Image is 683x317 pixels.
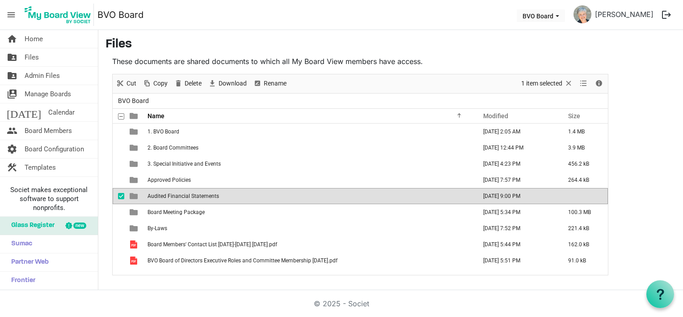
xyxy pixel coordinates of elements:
span: switch_account [7,85,17,103]
td: checkbox [113,220,124,236]
td: October 29, 2024 4:23 PM column header Modified [474,156,559,172]
td: Board Meeting Package is template cell column header Name [145,204,474,220]
span: Download [218,78,248,89]
span: Audited Financial Statements [148,193,219,199]
td: checkbox [113,172,124,188]
h3: Files [105,37,676,52]
span: Glass Register [7,217,55,235]
span: Modified [483,112,508,120]
td: Board Members' Contact List 2025-2028 May 2025.pdf is template cell column header Name [145,236,474,253]
span: folder_shared [7,48,17,66]
span: Partner Web [7,253,49,271]
span: Rename [263,78,287,89]
td: September 24, 2025 5:34 PM column header Modified [474,204,559,220]
button: Rename [252,78,288,89]
td: 3. Special Initiative and Events is template cell column header Name [145,156,474,172]
td: 91.0 kB is template cell column header Size [559,253,608,269]
a: My Board View Logo [22,4,97,26]
button: Selection [520,78,575,89]
td: checkbox [113,140,124,156]
button: BVO Board dropdownbutton [517,9,565,22]
span: home [7,30,17,48]
span: construction [7,158,17,176]
td: 3.9 MB is template cell column header Size [559,140,608,156]
td: 162.0 kB is template cell column header Size [559,236,608,253]
td: is template cell column header type [124,124,145,140]
span: Templates [25,158,56,176]
span: Copy [152,78,169,89]
div: Cut [113,74,139,93]
td: is template cell column header type [124,236,145,253]
td: checkbox [113,253,124,269]
td: By-Laws is template cell column header Name [145,220,474,236]
div: Download [205,74,250,93]
span: 2. Board Committees [148,145,198,151]
td: 264.4 kB is template cell column header Size [559,172,608,188]
td: September 07, 2025 7:57 PM column header Modified [474,172,559,188]
span: Calendar [48,103,75,121]
td: Approved Policies is template cell column header Name [145,172,474,188]
span: Delete [184,78,202,89]
span: BVO Board [116,95,151,107]
td: is template cell column header type [124,140,145,156]
div: Details [591,74,607,93]
span: Board Members' Contact List [DATE]-[DATE] [DATE].pdf [148,241,277,248]
button: Details [593,78,605,89]
button: Copy [141,78,169,89]
td: 456.2 kB is template cell column header Size [559,156,608,172]
span: Size [568,112,580,120]
td: checkbox [113,204,124,220]
span: BVO Board of Directors Executive Roles and Committee Membership [DATE].pdf [148,257,337,264]
td: is template cell column header type [124,253,145,269]
span: 1. BVO Board [148,129,179,135]
td: is template cell column header type [124,172,145,188]
div: new [73,223,86,229]
a: © 2025 - Societ [314,299,369,308]
span: Manage Boards [25,85,71,103]
button: Delete [173,78,203,89]
td: September 12, 2025 2:05 AM column header Modified [474,124,559,140]
td: September 23, 2025 12:44 PM column header Modified [474,140,559,156]
td: Audited Financial Statements is template cell column header Name [145,188,474,204]
td: September 24, 2025 9:00 PM column header Modified [474,188,559,204]
span: By-Laws [148,225,167,231]
td: 221.4 kB is template cell column header Size [559,220,608,236]
td: September 07, 2025 7:52 PM column header Modified [474,220,559,236]
a: BVO Board [97,6,143,24]
td: checkbox [113,156,124,172]
span: Approved Policies [148,177,191,183]
span: [DATE] [7,103,41,121]
div: View [576,74,591,93]
span: Files [25,48,39,66]
span: Name [148,112,164,120]
span: Board Meeting Package [148,209,205,215]
a: [PERSON_NAME] [591,5,657,23]
span: folder_shared [7,67,17,85]
span: Board Configuration [25,140,84,158]
div: Clear selection [518,74,576,93]
div: Rename [250,74,290,93]
button: logout [657,5,676,24]
span: settings [7,140,17,158]
span: people [7,122,17,140]
button: View dropdownbutton [578,78,589,89]
td: is template cell column header type [124,156,145,172]
td: 2. Board Committees is template cell column header Name [145,140,474,156]
td: is template cell column header Size [559,188,608,204]
img: My Board View Logo [22,4,94,26]
span: Admin Files [25,67,60,85]
span: Home [25,30,43,48]
img: PyyS3O9hLMNWy5sfr9llzGd1zSo7ugH3aP_66mAqqOBuUsvSKLf-rP3SwHHrcKyCj7ldBY4ygcQ7lV8oQjcMMA_thumb.png [573,5,591,23]
td: June 02, 2025 5:44 PM column header Modified [474,236,559,253]
span: Frontier [7,272,35,290]
span: Board Members [25,122,72,140]
span: Cut [126,78,137,89]
td: BVO Board of Directors Executive Roles and Committee Membership May 2025.pdf is template cell col... [145,253,474,269]
span: 1 item selected [520,78,563,89]
td: checkbox [113,124,124,140]
td: 1. BVO Board is template cell column header Name [145,124,474,140]
span: Societ makes exceptional software to support nonprofits. [4,185,94,212]
td: checkbox [113,188,124,204]
span: 3. Special Initiative and Events [148,161,221,167]
button: Download [207,78,249,89]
